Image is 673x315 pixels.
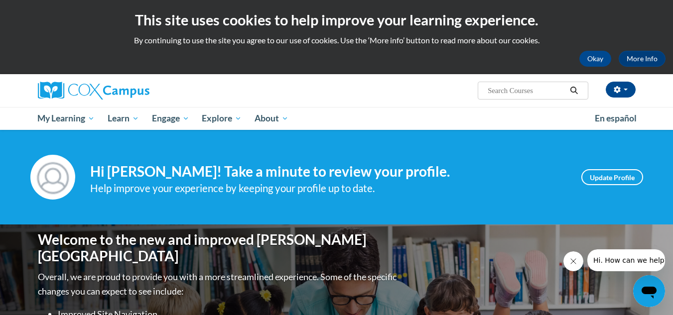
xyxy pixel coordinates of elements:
[38,82,149,100] img: Cox Campus
[595,113,637,123] span: En español
[7,35,666,46] p: By continuing to use the site you agree to our use of cookies. Use the ‘More info’ button to read...
[23,107,651,130] div: Main menu
[619,51,666,67] a: More Info
[606,82,636,98] button: Account Settings
[90,163,566,180] h4: Hi [PERSON_NAME]! Take a minute to review your profile.
[38,231,399,265] h1: Welcome to the new and improved [PERSON_NAME][GEOGRAPHIC_DATA]
[248,107,295,130] a: About
[579,51,611,67] button: Okay
[145,107,196,130] a: Engage
[487,85,566,97] input: Search Courses
[38,82,227,100] a: Cox Campus
[38,270,399,299] p: Overall, we are proud to provide you with a more streamlined experience. Some of the specific cha...
[37,112,95,124] span: My Learning
[202,112,242,124] span: Explore
[195,107,248,130] a: Explore
[152,112,189,124] span: Engage
[588,108,643,129] a: En español
[566,85,581,97] button: Search
[108,112,139,124] span: Learn
[633,275,665,307] iframe: Button to launch messaging window
[7,10,666,30] h2: This site uses cookies to help improve your learning experience.
[563,251,583,271] iframe: Close message
[30,155,75,200] img: Profile Image
[31,107,102,130] a: My Learning
[6,7,81,15] span: Hi. How can we help?
[255,112,288,124] span: About
[587,249,665,271] iframe: Message from company
[101,107,145,130] a: Learn
[581,169,643,185] a: Update Profile
[90,180,566,197] div: Help improve your experience by keeping your profile up to date.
